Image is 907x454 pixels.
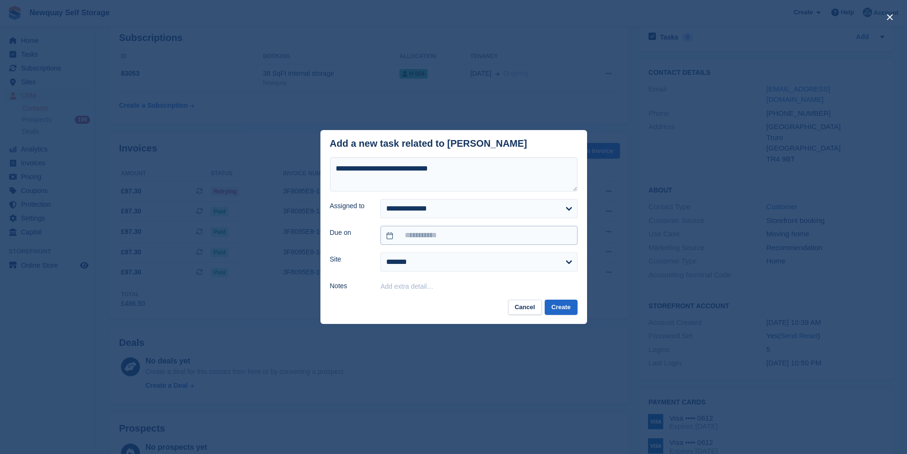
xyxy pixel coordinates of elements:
[330,228,369,238] label: Due on
[508,300,542,315] button: Cancel
[330,138,528,149] div: Add a new task related to [PERSON_NAME]
[882,10,897,25] button: close
[380,282,433,290] button: Add extra detail…
[330,201,369,211] label: Assigned to
[545,300,577,315] button: Create
[330,254,369,264] label: Site
[330,281,369,291] label: Notes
